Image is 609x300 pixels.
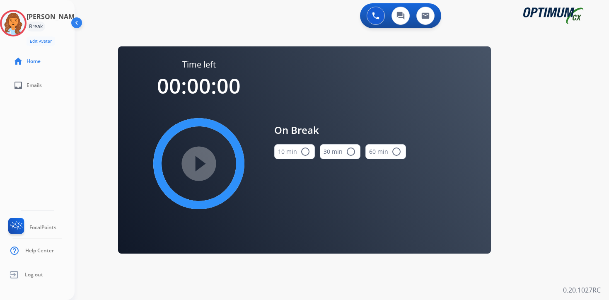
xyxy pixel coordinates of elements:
[300,147,310,157] mat-icon: radio_button_unchecked
[563,285,601,295] p: 0.20.1027RC
[27,12,80,22] h3: [PERSON_NAME]
[27,82,42,89] span: Emails
[25,271,43,278] span: Log out
[274,144,315,159] button: 10 min
[13,80,23,90] mat-icon: inbox
[391,147,401,157] mat-icon: radio_button_unchecked
[2,12,25,35] img: avatar
[27,36,55,46] button: Edit Avatar
[346,147,356,157] mat-icon: radio_button_unchecked
[182,59,216,70] span: Time left
[274,123,406,138] span: On Break
[365,144,406,159] button: 60 min
[7,218,56,237] a: FocalPoints
[29,224,56,231] span: FocalPoints
[320,144,360,159] button: 30 min
[27,58,41,65] span: Home
[25,247,54,254] span: Help Center
[13,56,23,66] mat-icon: home
[27,22,45,31] div: Break
[157,72,241,100] span: 00:00:00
